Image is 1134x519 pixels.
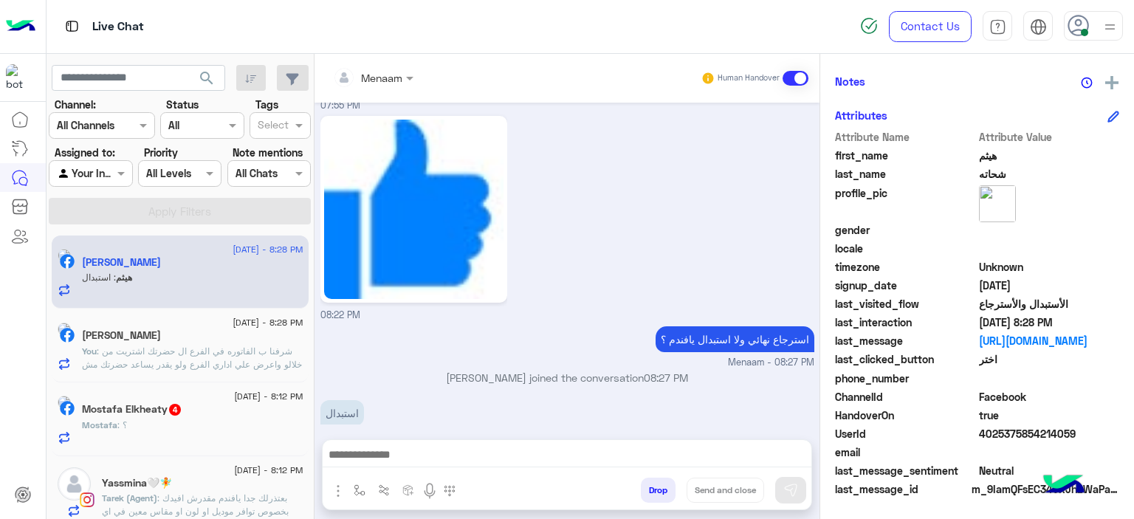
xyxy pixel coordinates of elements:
[835,278,976,293] span: signup_date
[320,100,360,111] span: 07:55 PM
[979,241,1120,256] span: null
[644,371,688,384] span: 08:27 PM
[1101,18,1119,36] img: profile
[1105,76,1118,89] img: add
[166,97,199,112] label: Status
[82,329,161,342] h5: احمد المصري
[835,259,976,275] span: timezone
[979,259,1120,275] span: Unknown
[835,389,976,405] span: ChannelId
[979,315,1120,330] span: 2025-08-11T17:28:31.7989118Z
[979,296,1120,312] span: الأستبدال والأسترجاع
[320,309,360,320] span: 08:22 PM
[102,492,157,503] span: Tarek (Agent)
[255,117,289,136] div: Select
[58,396,71,409] img: picture
[234,464,303,477] span: [DATE] - 8:12 PM
[835,463,976,478] span: last_message_sentiment
[979,166,1120,182] span: شحاته
[144,145,178,160] label: Priority
[835,185,976,219] span: profile_pic
[354,484,365,496] img: select flow
[979,371,1120,386] span: null
[979,222,1120,238] span: null
[60,328,75,343] img: Facebook
[979,426,1120,441] span: 4025375854214059
[55,97,96,112] label: Channel:
[979,408,1120,423] span: true
[233,145,303,160] label: Note mentions
[80,492,94,507] img: Instagram
[835,109,887,122] h6: Attributes
[234,390,303,403] span: [DATE] - 8:12 PM
[189,65,225,97] button: search
[324,120,504,299] img: 39178562_1505197616293642_5411344281094848512_n.png
[835,351,976,367] span: last_clicked_button
[6,11,35,42] img: Logo
[979,463,1120,478] span: 0
[82,346,97,357] span: You
[835,241,976,256] span: locale
[979,389,1120,405] span: 0
[82,419,117,430] span: Mostafa
[102,477,172,489] h5: Yassmina🤍🧚
[117,419,127,430] span: ؟
[169,404,181,416] span: 4
[49,198,311,224] button: Apply Filters
[116,272,132,283] span: هيثم
[983,11,1012,42] a: tab
[255,97,278,112] label: Tags
[835,371,976,386] span: phone_number
[835,426,976,441] span: UserId
[979,148,1120,163] span: هيثم
[444,485,456,497] img: make a call
[421,482,439,500] img: send voice note
[58,467,91,501] img: defaultAdmin.png
[835,444,976,460] span: email
[979,333,1120,348] a: [URL][DOMAIN_NAME]
[82,256,161,269] h5: هيثم شحاته
[329,482,347,500] img: send attachment
[989,18,1006,35] img: tab
[979,351,1120,367] span: اختر
[55,145,115,160] label: Assigned to:
[835,481,969,497] span: last_message_id
[835,315,976,330] span: last_interaction
[63,17,81,35] img: tab
[835,148,976,163] span: first_name
[1081,77,1093,89] img: notes
[783,483,798,498] img: send message
[979,129,1120,145] span: Attribute Value
[1038,460,1090,512] img: hulul-logo.png
[718,72,780,84] small: Human Handover
[835,75,865,88] h6: Notes
[348,478,372,502] button: select flow
[60,254,75,269] img: Facebook
[835,129,976,145] span: Attribute Name
[58,249,71,262] img: picture
[92,17,144,37] p: Live Chat
[60,401,75,416] img: Facebook
[233,243,303,256] span: [DATE] - 8:28 PM
[889,11,972,42] a: Contact Us
[979,278,1120,293] span: 2024-08-20T22:02:53.599Z
[82,346,302,383] span: شرفنا ب الفاتوره في الفرع ال حضرتك اشتريت من خلالو واعرض علي اداري الفرع ولو يقدر يساعد حضرتك مش ...
[835,408,976,423] span: HandoverOn
[979,444,1120,460] span: null
[656,326,814,352] p: 11/8/2025, 8:27 PM
[198,69,216,87] span: search
[82,403,182,416] h5: Mostafa Elkheaty
[378,484,390,496] img: Trigger scenario
[687,478,764,503] button: Send and close
[835,166,976,182] span: last_name
[972,481,1119,497] span: m_9IamQFsEC34vRJhzWaPai8_qPCpshgfJSeRbGjiymvW8dIN514cN4XG3k5ybH9qryxPF3r8Wjdlqkv_wJIT35g
[58,323,71,336] img: picture
[860,17,878,35] img: spinner
[641,478,676,503] button: Drop
[979,185,1016,222] img: picture
[396,478,421,502] button: create order
[233,316,303,329] span: [DATE] - 8:28 PM
[82,272,116,283] span: استبدال
[835,296,976,312] span: last_visited_flow
[1030,18,1047,35] img: tab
